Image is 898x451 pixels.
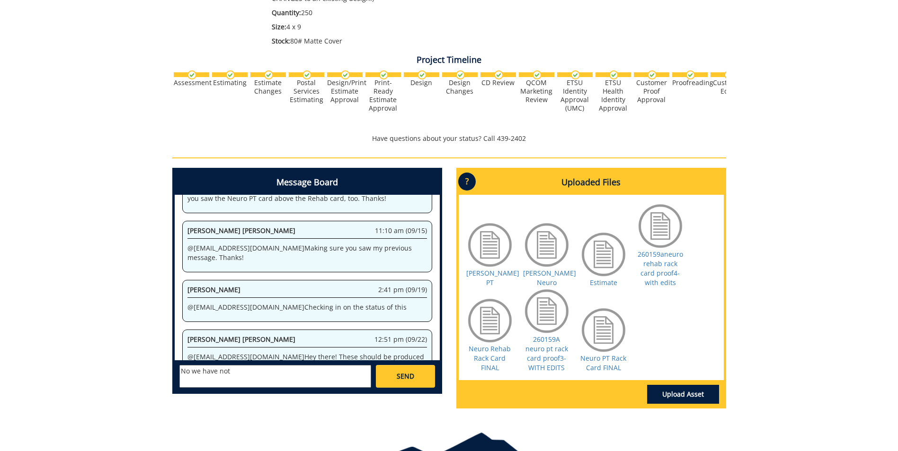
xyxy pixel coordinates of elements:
span: 11:10 am (09/15) [375,226,427,235]
img: checkmark [686,70,695,79]
h4: Project Timeline [172,55,726,65]
h4: Message Board [175,170,440,195]
a: Neuro PT Rack Card FINAL [580,354,626,372]
div: Design/Print Estimate Approval [327,78,363,104]
p: @ [EMAIL_ADDRESS][DOMAIN_NAME] Checking in on the status of this [187,303,427,312]
a: 260159aneuro rehab rack card proof4-with edits [638,250,683,287]
a: [PERSON_NAME] Neuro [523,269,576,287]
img: checkmark [494,70,503,79]
div: QCOM Marketing Review [519,78,554,104]
img: checkmark [571,70,580,79]
a: Neuro Rehab Rack Card FINAL [469,344,511,372]
p: @ [EMAIL_ADDRESS][DOMAIN_NAME] Hey there! These should be produced and delivered. Have you receiv... [187,352,427,371]
span: 12:51 pm (09/22) [374,335,427,344]
h4: Uploaded Files [459,170,724,195]
img: checkmark [418,70,427,79]
span: Stock: [272,36,290,45]
img: checkmark [226,70,235,79]
div: Assessment [174,78,209,87]
span: Quantity: [272,8,301,17]
a: 260159A neuro pt rack card proof3-WITH EDITS [525,335,568,372]
div: Proofreading [672,78,708,87]
p: 250 [272,8,642,17]
p: ? [458,173,476,191]
div: ETSU Health Identity Approval [596,78,631,113]
div: Estimate Changes [250,78,286,95]
a: SEND [376,365,435,388]
img: checkmark [533,70,542,79]
p: Have questions about your status? Call 439-2402 [172,134,726,143]
div: Design Changes [442,78,478,95]
span: [PERSON_NAME] [PERSON_NAME] [187,335,295,344]
div: Customer Proof Approval [634,78,669,104]
img: checkmark [341,70,350,79]
img: checkmark [456,70,465,79]
span: [PERSON_NAME] [PERSON_NAME] [187,226,295,235]
div: Print-Ready Estimate Approval [365,78,401,113]
div: Customer Edits [711,78,746,95]
img: checkmark [187,70,196,79]
div: Postal Services Estimating [289,78,324,104]
p: 80# Matte Cover [272,36,642,46]
img: checkmark [379,70,388,79]
img: checkmark [724,70,733,79]
div: ETSU Identity Approval (UMC) [557,78,593,113]
div: Design [404,78,439,87]
img: checkmark [302,70,311,79]
span: 2:41 pm (09/19) [378,285,427,295]
a: [PERSON_NAME] PT [466,269,519,287]
p: 4 x 9 [272,22,642,32]
a: Estimate [590,278,617,287]
div: CD Review [480,78,516,87]
textarea: messageToSend [179,365,371,388]
img: checkmark [264,70,273,79]
p: @ [EMAIL_ADDRESS][DOMAIN_NAME] Making sure you saw my previous message. Thanks! [187,243,427,262]
span: [PERSON_NAME] [187,285,240,294]
a: Upload Asset [647,385,719,404]
div: Estimating [212,78,248,87]
span: Size: [272,22,286,31]
img: checkmark [648,70,657,79]
span: SEND [397,372,414,381]
img: checkmark [609,70,618,79]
